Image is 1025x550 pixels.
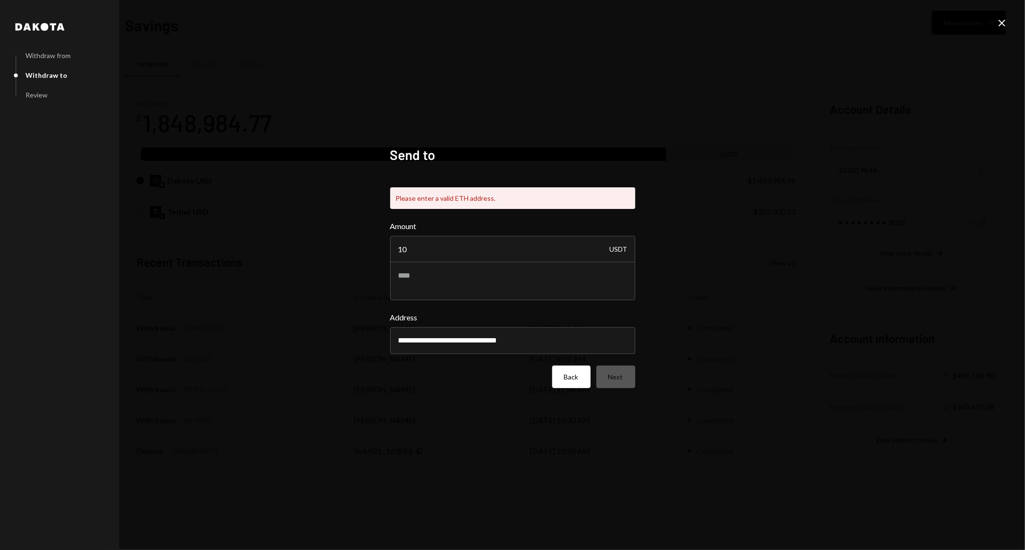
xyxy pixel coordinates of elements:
div: Review [25,91,48,99]
div: Withdraw from [25,51,71,60]
label: Address [390,312,635,323]
label: Amount [390,220,635,232]
button: Back [552,366,591,388]
h2: Send to [390,146,635,164]
div: Withdraw to [25,71,67,79]
div: Please enter a valid ETH address. [390,187,635,209]
div: USDT [610,236,628,263]
input: Enter amount [390,236,635,263]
